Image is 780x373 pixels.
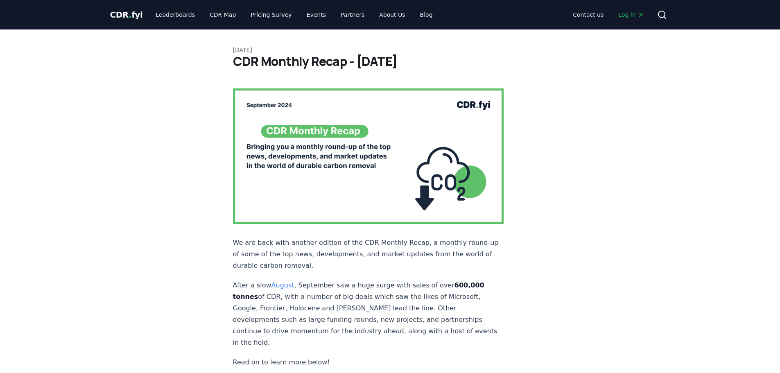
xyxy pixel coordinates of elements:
[612,7,650,22] a: Log in
[373,7,411,22] a: About Us
[110,10,143,20] span: CDR fyi
[414,7,439,22] a: Blog
[110,9,143,20] a: CDR.fyi
[149,7,201,22] a: Leaderboards
[566,7,650,22] nav: Main
[233,54,547,69] h1: CDR Monthly Recap - [DATE]
[233,237,504,271] p: We are back with another edition of the CDR Monthly Recap, a monthly round-up of some of the top ...
[129,10,131,20] span: .
[334,7,371,22] a: Partners
[203,7,242,22] a: CDR Map
[233,88,504,224] img: blog post image
[271,281,294,289] a: August
[566,7,610,22] a: Contact us
[244,7,298,22] a: Pricing Survey
[233,280,504,348] p: After a slow , September saw a huge surge with sales of over of CDR, with a number of big deals w...
[233,46,547,54] p: [DATE]
[618,11,644,19] span: Log in
[233,281,484,301] strong: 600,000 tonnes
[233,357,504,368] p: Read on to learn more below!
[300,7,332,22] a: Events
[149,7,439,22] nav: Main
